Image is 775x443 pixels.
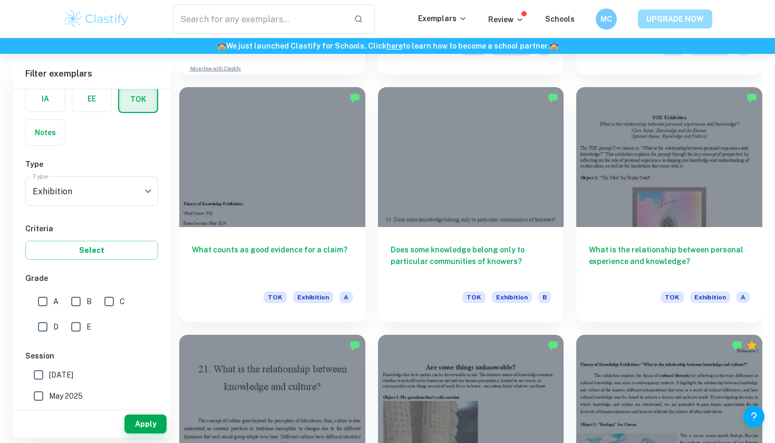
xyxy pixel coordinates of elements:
[25,176,158,206] div: Exhibition
[488,14,524,25] p: Review
[576,87,762,322] a: What is the relationship between personal experience and knowledge?TOKExhibitionA
[25,223,158,234] h6: Criteria
[190,65,241,72] a: Advertise with Clastify
[86,321,91,333] span: E
[217,42,226,50] span: 🏫
[26,86,65,111] button: IA
[25,158,158,170] h6: Type
[49,390,83,402] span: May 2025
[492,291,532,303] span: Exhibition
[391,244,551,279] h6: Does some knowledge belong only to particular communities of knowers?
[462,291,486,303] span: TOK
[737,291,750,303] span: A
[179,87,365,322] a: What counts as good evidence for a claim?TOKExhibitionA
[120,296,125,307] span: C
[596,8,617,30] button: MC
[25,272,158,284] h6: Grade
[13,59,171,89] h6: Filter exemplars
[661,291,684,303] span: TOK
[747,340,757,351] div: Premium
[386,42,403,50] a: here
[545,15,575,23] a: Schools
[293,291,333,303] span: Exhibition
[25,350,158,362] h6: Session
[264,291,287,303] span: TOK
[72,86,111,111] button: EE
[350,92,360,103] img: Marked
[600,13,613,25] h6: MC
[638,10,712,29] button: UPGRADE NOW
[418,13,467,24] p: Exemplars
[589,244,750,279] h6: What is the relationship between personal experience and knowledge?
[49,369,73,381] span: [DATE]
[732,340,742,351] img: Marked
[124,414,167,433] button: Apply
[2,40,773,52] h6: We just launched Clastify for Schools. Click to learn how to become a school partner.
[53,296,59,307] span: A
[743,406,764,427] button: Help and Feedback
[538,291,551,303] span: B
[25,241,158,260] button: Select
[690,291,730,303] span: Exhibition
[192,244,353,279] h6: What counts as good evidence for a claim?
[63,8,130,30] img: Clastify logo
[549,42,558,50] span: 🏫
[173,4,345,34] input: Search for any exemplars...
[747,92,757,103] img: Marked
[119,87,157,112] button: TOK
[340,291,353,303] span: A
[33,172,48,181] label: Type
[378,87,564,322] a: Does some knowledge belong only to particular communities of knowers?TOKExhibitionB
[86,296,92,307] span: B
[350,340,360,351] img: Marked
[26,120,65,145] button: Notes
[53,321,59,333] span: D
[548,92,558,103] img: Marked
[548,340,558,351] img: Marked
